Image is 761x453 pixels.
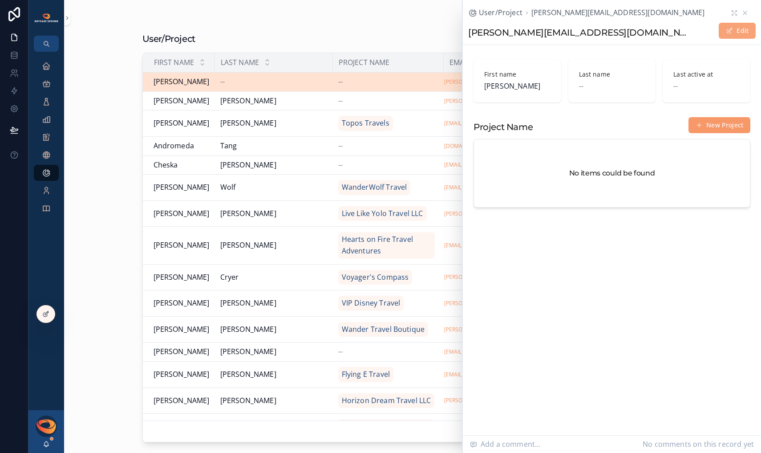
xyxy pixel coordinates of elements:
[154,118,210,129] a: [PERSON_NAME]
[444,161,671,168] a: [EMAIL_ADDRESS][DOMAIN_NAME]
[444,184,577,191] a: [EMAIL_ADDRESS][PERSON_NAME][DOMAIN_NAME]
[719,23,756,39] button: Edit
[154,182,210,193] a: [PERSON_NAME]
[484,81,551,92] span: [PERSON_NAME]
[338,346,343,358] span: --
[444,78,577,86] a: [PERSON_NAME][EMAIL_ADDRESS][DOMAIN_NAME]
[484,70,551,79] span: First name
[338,95,438,107] a: --
[339,57,390,69] span: Project Name
[154,95,210,107] a: [PERSON_NAME]
[338,367,393,382] a: Flying E Travel
[220,369,276,380] span: [PERSON_NAME]
[579,81,583,92] span: --
[154,140,194,152] span: Andromeda
[220,298,328,309] a: [PERSON_NAME]
[220,395,328,407] a: [PERSON_NAME]
[338,294,438,313] a: VIP Disney Travel
[444,242,671,249] a: [EMAIL_ADDRESS][DOMAIN_NAME]
[338,159,438,171] a: --
[154,272,210,283] a: [PERSON_NAME]
[479,7,522,19] span: User/Project
[220,159,276,171] span: [PERSON_NAME]
[338,140,343,152] span: --
[338,180,411,195] a: WanderWolf Travel
[444,78,671,86] a: [PERSON_NAME][EMAIL_ADDRESS][DOMAIN_NAME]
[142,33,195,45] h1: User/Project
[154,240,210,251] a: [PERSON_NAME]
[342,118,389,129] span: Topos Travels
[338,95,343,107] span: --
[338,159,343,171] span: --
[338,232,435,258] a: Hearts on Fire Travel Adventures
[444,300,671,307] a: [PERSON_NAME][EMAIL_ADDRESS][DOMAIN_NAME]
[338,140,438,152] a: --
[444,161,534,168] a: [EMAIL_ADDRESS][DOMAIN_NAME]
[154,57,194,69] span: First name
[220,118,328,129] a: [PERSON_NAME]
[338,296,404,311] a: VIP Disney Travel
[444,210,671,217] a: [PERSON_NAME][EMAIL_ADDRESS][DOMAIN_NAME]
[220,346,276,358] span: [PERSON_NAME]
[220,346,328,358] a: [PERSON_NAME]
[154,140,210,152] a: Andromeda
[154,76,210,88] a: [PERSON_NAME]
[444,348,671,355] a: [EMAIL_ADDRESS][DOMAIN_NAME]
[338,365,438,384] a: Flying E Travel
[34,13,59,23] img: App logo
[338,322,429,337] a: Wander Travel Boutique
[342,234,431,257] span: Hearts on Fire Travel Adventures
[338,116,393,131] a: Topos Travels
[154,298,210,309] span: [PERSON_NAME]
[569,168,655,179] h2: No items could be found
[444,348,534,355] a: [EMAIL_ADDRESS][DOMAIN_NAME]
[338,204,438,223] a: Live Like Yolo Travel LLC
[338,270,413,285] a: Voyager's Compass
[468,7,522,19] a: User/Project
[338,320,438,339] a: Wander Travel Boutique
[220,159,328,171] a: [PERSON_NAME]
[220,272,239,283] span: Cryer
[688,117,750,133] button: New Project
[338,392,438,410] a: Horizon Dream Travel LLC
[220,369,328,380] a: [PERSON_NAME]
[338,178,438,197] a: WanderWolf Travel
[444,300,577,307] a: [PERSON_NAME][EMAIL_ADDRESS][DOMAIN_NAME]
[444,143,671,150] a: [DOMAIN_NAME][EMAIL_ADDRESS][DOMAIN_NAME]
[154,208,210,220] a: [PERSON_NAME]
[154,395,210,407] span: [PERSON_NAME]
[220,324,276,335] span: [PERSON_NAME]
[444,371,671,378] a: [EMAIL_ADDRESS][DOMAIN_NAME]
[220,182,328,193] a: Wolf
[342,324,425,335] span: Wander Travel Boutique
[338,76,438,88] a: --
[531,7,705,19] a: [PERSON_NAME][EMAIL_ADDRESS][DOMAIN_NAME]
[444,326,671,333] a: [PERSON_NAME][EMAIL_ADDRESS][DOMAIN_NAME]
[579,70,645,79] span: Last name
[342,272,409,283] span: Voyager's Compass
[444,210,577,217] a: [PERSON_NAME][EMAIL_ADDRESS][DOMAIN_NAME]
[338,206,427,221] a: Live Like Yolo Travel LLC
[444,98,577,105] a: [PERSON_NAME][EMAIL_ADDRESS][DOMAIN_NAME]
[444,98,671,105] a: [PERSON_NAME][EMAIL_ADDRESS][DOMAIN_NAME]
[338,230,438,260] a: Hearts on Fire Travel Adventures
[342,298,401,309] span: VIP Disney Travel
[444,397,671,404] a: [PERSON_NAME][EMAIL_ADDRESS][DOMAIN_NAME]
[444,143,578,150] a: [DOMAIN_NAME][EMAIL_ADDRESS][DOMAIN_NAME]
[154,159,210,171] a: Cheska
[220,324,328,335] a: [PERSON_NAME]
[220,95,276,107] span: [PERSON_NAME]
[643,439,754,450] span: No comments on this record yet
[28,52,64,228] div: scrollable content
[220,208,328,220] a: [PERSON_NAME]
[154,369,210,380] a: [PERSON_NAME]
[474,121,533,133] h1: Project Name
[154,324,210,335] a: [PERSON_NAME]
[444,184,671,191] a: [EMAIL_ADDRESS][PERSON_NAME][DOMAIN_NAME]
[338,417,438,436] a: Inspired Itineraries Travel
